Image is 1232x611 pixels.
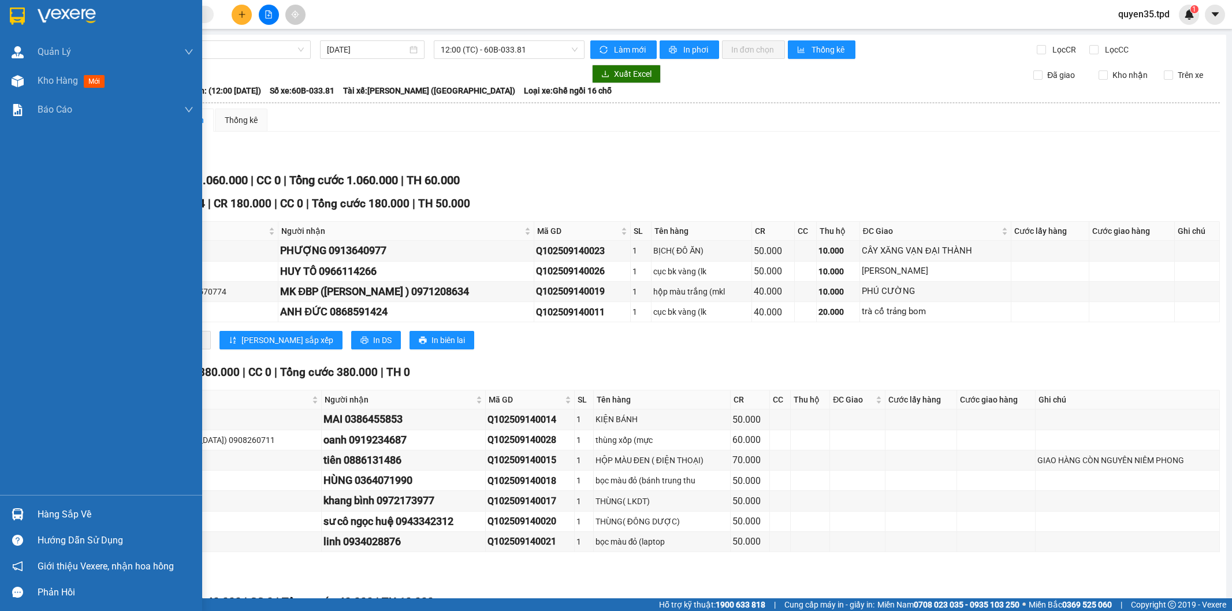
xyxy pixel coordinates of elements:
span: printer [419,336,427,345]
span: question-circle [12,535,23,546]
span: In biên lai [431,334,465,347]
span: caret-down [1210,9,1220,20]
div: 70.000 [732,453,768,467]
th: CC [770,390,790,409]
img: icon-new-feature [1184,9,1194,20]
div: 1 [576,454,591,467]
th: Ghi chú [1175,222,1220,241]
span: aim [291,10,299,18]
div: 1 [576,535,591,548]
span: TH 60.000 [407,173,460,187]
span: In DS [373,334,392,347]
span: Người nhận [281,225,522,237]
div: Q102509140021 [487,534,572,549]
div: Q102509140014 [487,412,572,427]
span: message [12,587,23,598]
div: Q102509140028 [487,433,572,447]
th: SL [631,222,652,241]
span: | [1121,598,1122,611]
button: printerIn DS [351,331,401,349]
div: HỘP MÀU ĐEN ( ĐIỆN THOẠI) [595,454,728,467]
span: Làm mới [614,43,647,56]
td: Q102509140011 [534,302,631,322]
div: Hướng dẫn sử dụng [38,532,193,549]
div: HUY TÔ 0966114266 [280,263,532,280]
span: copyright [1168,601,1176,609]
span: printer [669,46,679,55]
div: 40.000 [754,305,792,319]
div: 20.000 [818,305,857,318]
td: Q102509140026 [534,262,631,282]
span: Miền Bắc [1029,598,1112,611]
span: sort-ascending [229,336,237,345]
th: Thu hộ [817,222,859,241]
button: caret-down [1205,5,1225,25]
div: 50.000 [732,534,768,549]
div: [PERSON_NAME] [862,264,1009,278]
th: SL [575,390,594,409]
span: | [276,595,279,609]
div: bọc màu đỏ (laptop [595,535,728,548]
button: plus [232,5,252,25]
span: CR 180.000 [214,197,271,210]
span: Mã GD [537,225,619,237]
div: 50.000 [754,244,792,258]
td: Q102509140018 [486,471,575,491]
span: Tổng cước 40.000 [282,595,373,609]
div: oanh 0919234687 [323,432,483,448]
div: 1 [576,495,591,508]
button: In đơn chọn [722,40,785,59]
span: Báo cáo [38,102,72,117]
button: printerIn biên lai [410,331,474,349]
div: thùng xốp (mực [595,434,728,446]
div: CÂY XĂNG VẠN ĐẠI THÀNH [862,244,1009,258]
span: | [243,366,245,379]
td: Q102509140014 [486,409,575,430]
th: CR [731,390,770,409]
span: Kho hàng [38,75,78,86]
div: PHÚ CƯỜNG [862,285,1009,299]
div: hộp màu trắng (mkl [653,285,750,298]
span: ĐC Giao [863,225,999,237]
th: CC [795,222,817,241]
div: khang bình 0972173977 [323,493,483,509]
img: solution-icon [12,104,24,116]
button: printerIn phơi [660,40,719,59]
button: bar-chartThống kê [788,40,855,59]
span: | [251,173,254,187]
div: 1 [632,244,649,257]
span: Tổng cước 180.000 [312,197,410,210]
span: Thống kê [812,43,846,56]
button: syncLàm mới [590,40,657,59]
span: mới [84,75,105,88]
span: Tổng cước 1.060.000 [289,173,398,187]
td: Q102509140020 [486,512,575,532]
span: bar-chart [797,46,807,55]
div: 1 [576,515,591,528]
span: Quản Lý [38,44,71,59]
div: bọc màu đỏ (bánh trung thu [595,474,728,487]
th: CR [752,222,795,241]
span: ĐC Giao [833,393,873,406]
span: | [274,197,277,210]
span: CC 0 [248,366,271,379]
button: aim [285,5,306,25]
span: Cung cấp máy in - giấy in: [784,598,874,611]
span: CR 40.000 [190,595,241,609]
span: Chuyến: (12:00 [DATE]) [177,84,261,97]
div: 1 [632,285,649,298]
strong: 1900 633 818 [716,600,765,609]
div: 50.000 [732,514,768,528]
div: Phản hồi [38,584,193,601]
th: Cước lấy hàng [885,390,958,409]
div: linh 0934028876 [323,534,483,550]
th: Cước giao hàng [1089,222,1174,241]
th: Tên hàng [652,222,752,241]
span: CC 0 [256,173,281,187]
div: 1 [632,305,649,318]
span: plus [238,10,246,18]
span: quyen35.tpd [1109,7,1179,21]
span: | [401,173,404,187]
span: Lọc CR [1048,43,1078,56]
span: Giới thiệu Vexere, nhận hoa hồng [38,559,174,573]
